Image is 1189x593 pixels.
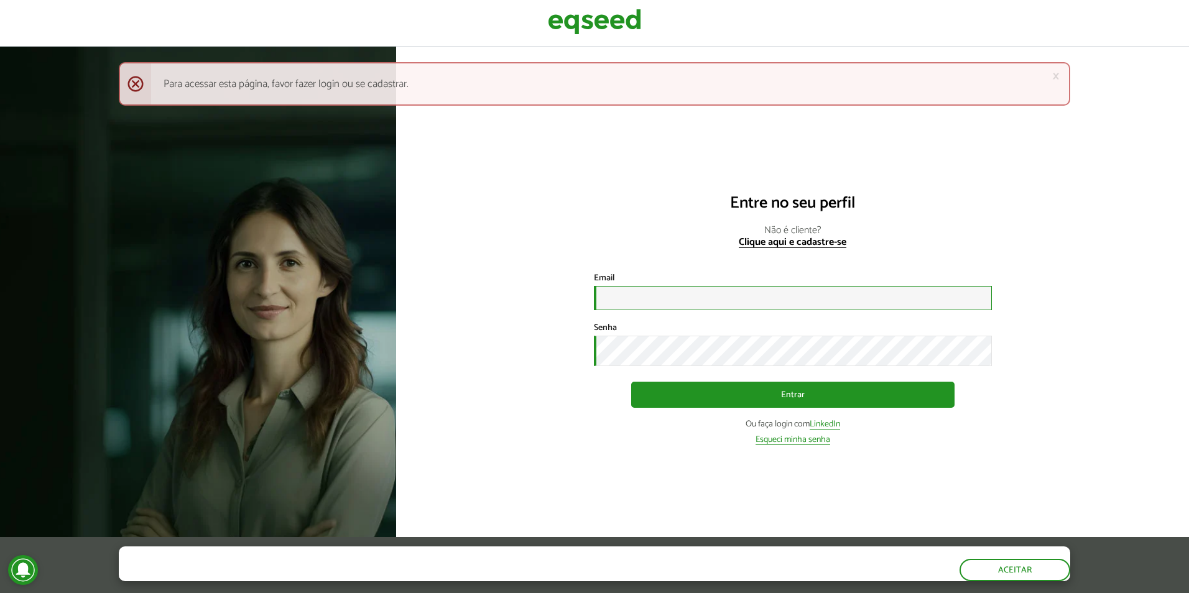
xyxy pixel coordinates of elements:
button: Aceitar [960,559,1070,581]
label: Senha [594,324,617,333]
a: × [1052,70,1060,83]
div: Ou faça login com [594,420,992,430]
h5: O site da EqSeed utiliza cookies para melhorar sua navegação. [119,546,569,566]
a: Clique aqui e cadastre-se [739,237,846,248]
p: Não é cliente? [421,224,1164,248]
h2: Entre no seu perfil [421,195,1164,213]
button: Entrar [631,382,955,408]
img: EqSeed Logo [548,6,641,37]
a: LinkedIn [810,420,840,430]
div: Para acessar esta página, favor fazer login ou se cadastrar. [119,62,1070,106]
a: Esqueci minha senha [756,436,830,445]
p: Ao clicar em "aceitar", você aceita nossa . [119,569,569,581]
a: política de privacidade e de cookies [283,570,427,581]
label: Email [594,274,614,283]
